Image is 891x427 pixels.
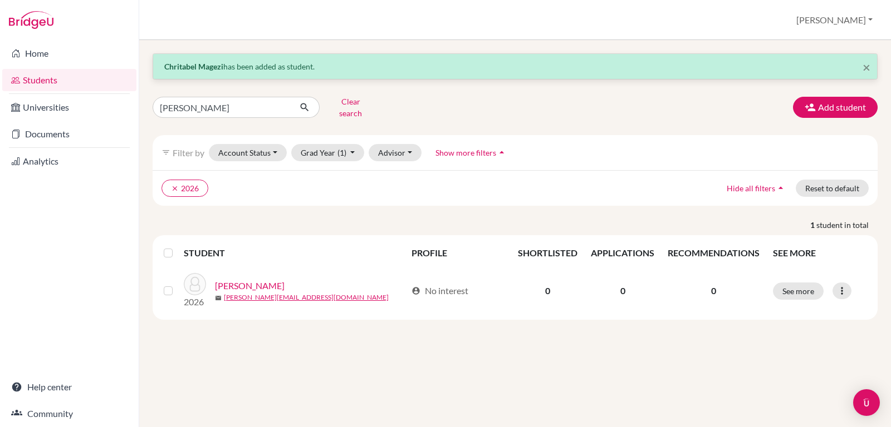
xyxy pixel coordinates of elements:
th: SEE MORE [766,240,873,266]
button: Grad Year(1) [291,144,365,161]
p: has been added as student. [164,61,866,72]
td: 0 [584,266,661,315]
button: See more [773,282,824,300]
button: Advisor [369,144,422,161]
a: Universities [2,96,136,118]
button: Clear search [320,93,381,122]
span: mail [215,295,222,301]
i: clear [171,185,179,192]
span: Filter by [173,147,204,158]
span: Show more filters [435,148,496,157]
button: Reset to default [796,180,869,197]
strong: 1 [810,219,816,231]
button: Add student [793,97,878,118]
strong: Chritabel Magezi [164,62,223,71]
a: [PERSON_NAME] [215,279,285,292]
div: Open Intercom Messenger [853,389,880,416]
img: Bridge-U [9,11,53,29]
span: student in total [816,219,878,231]
a: [PERSON_NAME][EMAIL_ADDRESS][DOMAIN_NAME] [224,292,389,302]
a: Home [2,42,136,64]
button: clear2026 [161,180,208,197]
button: Show more filtersarrow_drop_up [426,144,517,161]
th: APPLICATIONS [584,240,661,266]
span: Hide all filters [727,183,775,193]
div: No interest [412,284,468,297]
button: Account Status [209,144,287,161]
input: Find student by name... [153,97,291,118]
th: STUDENT [184,240,405,266]
img: Magezi, Christabel [184,273,206,295]
a: Students [2,69,136,91]
span: × [863,59,870,75]
p: 0 [668,284,760,297]
th: RECOMMENDATIONS [661,240,766,266]
button: Hide all filtersarrow_drop_up [717,180,796,197]
a: Community [2,403,136,425]
button: Close [863,61,870,74]
th: SHORTLISTED [511,240,584,266]
a: Documents [2,123,136,145]
th: PROFILE [405,240,511,266]
a: Help center [2,376,136,398]
button: [PERSON_NAME] [791,9,878,31]
a: Analytics [2,150,136,172]
span: (1) [337,148,346,157]
i: arrow_drop_up [775,182,786,193]
i: filter_list [161,148,170,157]
p: 2026 [184,295,206,309]
i: arrow_drop_up [496,147,507,158]
span: account_circle [412,286,420,295]
td: 0 [511,266,584,315]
